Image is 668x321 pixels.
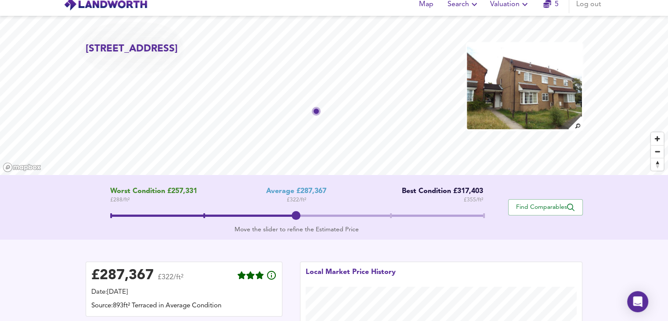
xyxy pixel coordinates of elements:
[110,225,483,234] div: Move the slider to refine the Estimated Price
[91,269,154,282] div: £ 287,367
[110,196,197,204] span: £ 288 / ft²
[395,187,483,196] div: Best Condition £317,403
[464,196,483,204] span: £ 355 / ft²
[91,301,277,311] div: Source: 893ft² Terraced in Average Condition
[91,288,277,297] div: Date: [DATE]
[651,132,664,145] button: Zoom in
[86,42,178,56] h2: [STREET_ADDRESS]
[508,199,583,215] button: Find Comparables
[651,158,664,171] button: Reset bearing to north
[513,203,578,212] span: Find Comparables
[567,115,583,131] img: search
[287,196,306,204] span: £ 322 / ft²
[651,145,664,158] button: Zoom out
[306,267,396,287] div: Local Market Price History
[466,42,582,130] img: property
[158,274,184,287] span: £322/ft²
[266,187,326,196] div: Average £287,367
[3,162,41,172] a: Mapbox homepage
[627,291,648,312] div: Open Intercom Messenger
[110,187,197,196] span: Worst Condition £257,331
